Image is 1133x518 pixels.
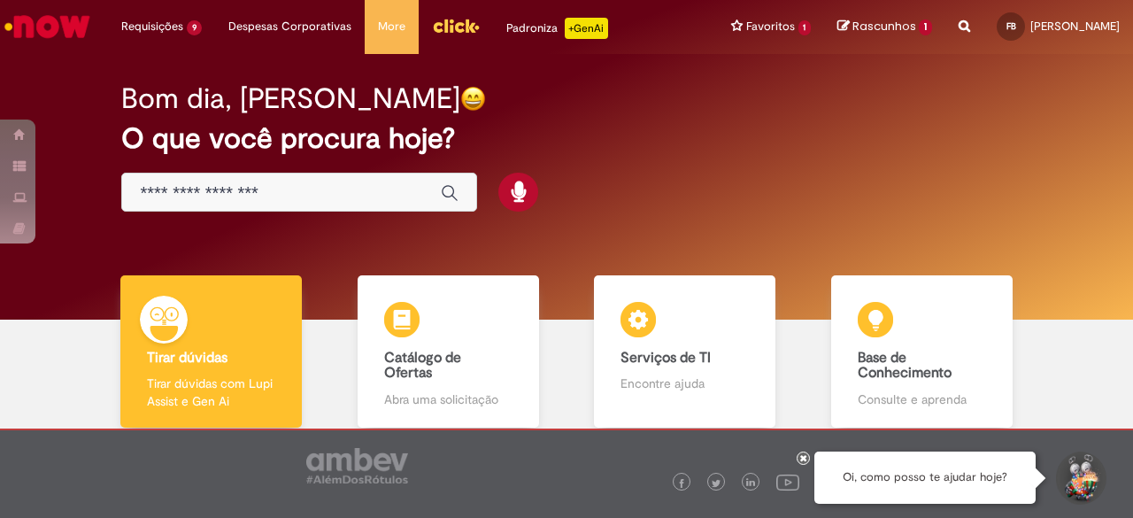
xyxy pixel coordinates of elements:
[919,19,932,35] span: 1
[2,9,93,44] img: ServiceNow
[187,20,202,35] span: 9
[121,83,460,114] h2: Bom dia, [PERSON_NAME]
[746,18,795,35] span: Favoritos
[121,123,1011,154] h2: O que você procura hoje?
[384,390,513,408] p: Abra uma solicitação
[798,20,812,35] span: 1
[837,19,932,35] a: Rascunhos
[858,349,952,383] b: Base de Conhecimento
[121,18,183,35] span: Requisições
[384,349,461,383] b: Catálogo de Ofertas
[460,86,486,112] img: happy-face.png
[1006,20,1016,32] span: FB
[712,479,721,488] img: logo_footer_twitter.png
[804,275,1041,429] a: Base de Conhecimento Consulte e aprenda
[776,470,799,493] img: logo_footer_youtube.png
[93,275,330,429] a: Tirar dúvidas Tirar dúvidas com Lupi Assist e Gen Ai
[852,18,916,35] span: Rascunhos
[432,12,480,39] img: click_logo_yellow_360x200.png
[620,349,711,367] b: Serviços de TI
[858,390,986,408] p: Consulte e aprenda
[147,375,275,410] p: Tirar dúvidas com Lupi Assist e Gen Ai
[566,275,804,429] a: Serviços de TI Encontre ajuda
[1053,452,1106,505] button: Iniciar Conversa de Suporte
[620,375,749,392] p: Encontre ajuda
[565,18,608,39] p: +GenAi
[306,448,408,483] img: logo_footer_ambev_rotulo_gray.png
[506,18,608,39] div: Padroniza
[330,275,567,429] a: Catálogo de Ofertas Abra uma solicitação
[147,349,227,367] b: Tirar dúvidas
[378,18,405,35] span: More
[1030,19,1120,34] span: [PERSON_NAME]
[746,478,755,489] img: logo_footer_linkedin.png
[677,479,686,488] img: logo_footer_facebook.png
[228,18,351,35] span: Despesas Corporativas
[814,452,1036,504] div: Oi, como posso te ajudar hoje?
